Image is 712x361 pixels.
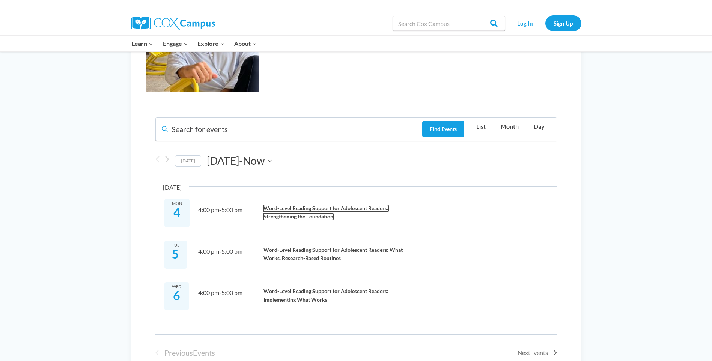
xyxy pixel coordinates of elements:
span: 4:00 pm [198,289,219,296]
a: Next Events [518,347,557,359]
time: 2025-08-04 16:00:00 :: 2025-08-04 17:00:00 [198,206,244,213]
a: Word-Level Reading Support for Adolescent Readers: What Works, Research-Based Routines [263,247,403,262]
span: 5:00 pm [221,248,242,255]
span: List [476,122,486,131]
span: Month [501,122,519,131]
span: Now [243,153,265,168]
span: Next [518,348,548,358]
button: Previous Events [155,156,160,163]
span: 4:00 pm [198,248,219,255]
a: Month [493,118,526,135]
img: Cox Campus [131,17,215,30]
time: 2025-08-05 16:00:00 :: 2025-08-05 17:00:00 [198,248,244,255]
button: Child menu of About [229,36,262,51]
nav: Secondary Navigation [509,15,581,31]
span: [DATE] [207,153,239,168]
time: [DATE] [155,182,189,192]
button: Child menu of Explore [193,36,230,51]
a: Word-Level Reading Support for Adolescent Readers: Implementing What Works [263,288,388,303]
span: Tue [172,242,179,248]
span: 5:00 pm [221,289,242,296]
a: Word-Level Reading Support for Adolescent Readers: Strengthening the Foundation [263,205,388,220]
a: Day [526,118,552,135]
a: Log In [509,15,542,31]
button: Child menu of Learn [127,36,158,51]
span: 4 [172,205,182,220]
input: Enter Keyword. Search for events by Keyword. [156,121,422,140]
span: Wed [172,284,181,290]
button: Find Events [422,121,464,138]
button: Child menu of Engage [158,36,193,51]
input: Search Cox Campus [393,16,505,31]
span: Events [530,349,548,356]
a: Click to select today's date [175,155,201,167]
span: 5:00 pm [221,206,242,213]
span: 6 [172,289,181,303]
a: Sign Up [545,15,581,31]
span: Mon [172,200,182,207]
span: 5 [172,247,179,261]
a: List [469,118,493,135]
button: Click to toggle datepicker [207,153,272,168]
a: Next Events [165,156,169,163]
span: Day [534,122,545,131]
span: 4:00 pm [198,206,219,213]
nav: Primary Navigation [127,36,262,51]
time: 2025-08-06 16:00:00 :: 2025-08-06 17:00:00 [198,289,244,296]
span: - [239,153,243,168]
